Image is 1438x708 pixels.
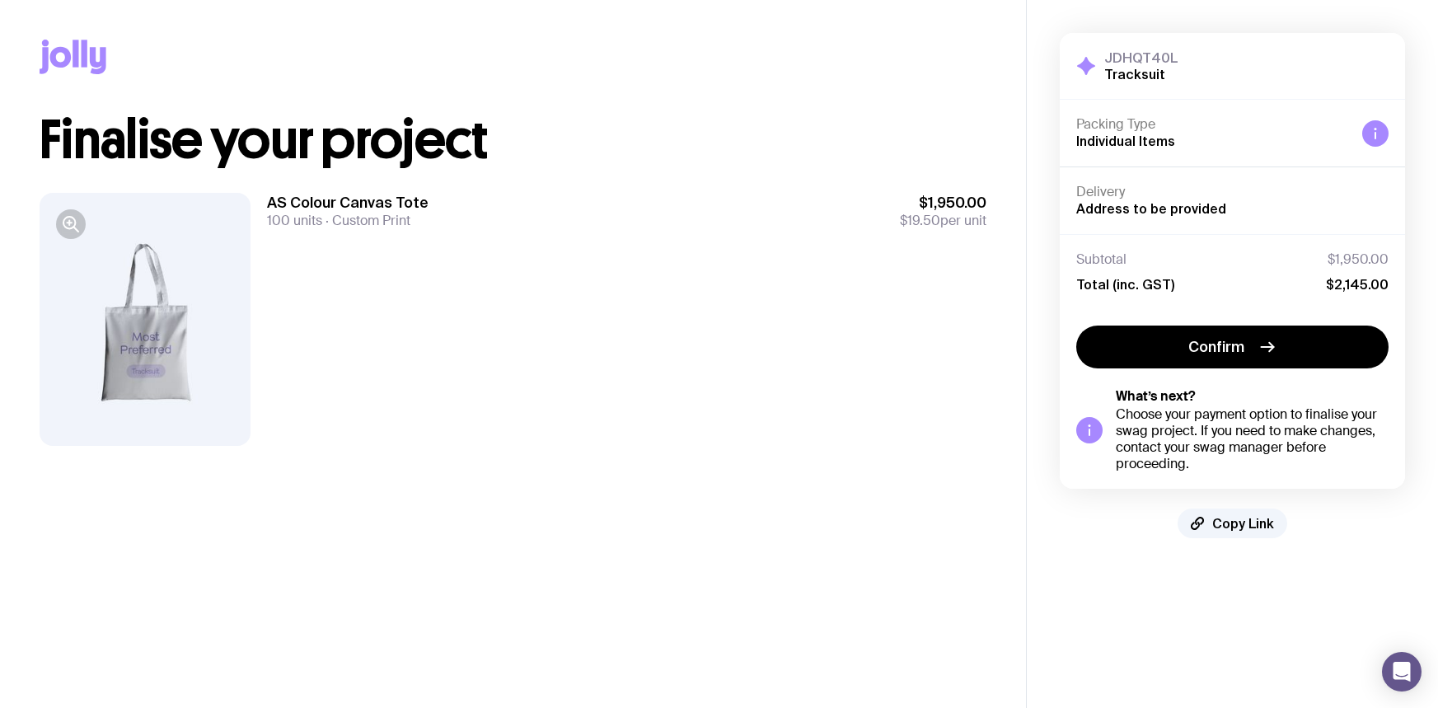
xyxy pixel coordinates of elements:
div: Choose your payment option to finalise your swag project. If you need to make changes, contact yo... [1116,406,1389,472]
h3: AS Colour Canvas Tote [267,193,429,213]
span: Individual Items [1076,134,1175,148]
span: Custom Print [322,212,410,229]
span: 100 units [267,212,322,229]
span: per unit [900,213,986,229]
h4: Packing Type [1076,116,1349,133]
span: $19.50 [900,212,940,229]
span: $2,145.00 [1326,276,1389,293]
h4: Delivery [1076,184,1389,200]
h2: Tracksuit [1104,66,1178,82]
button: Confirm [1076,326,1389,368]
span: Subtotal [1076,251,1127,268]
span: Address to be provided [1076,201,1226,216]
div: Open Intercom Messenger [1382,652,1422,692]
h3: JDHQT40L [1104,49,1178,66]
h5: What’s next? [1116,388,1389,405]
span: Total (inc. GST) [1076,276,1174,293]
span: Copy Link [1212,515,1274,532]
span: Confirm [1188,337,1244,357]
h1: Finalise your project [40,114,986,166]
button: Copy Link [1178,509,1287,538]
span: $1,950.00 [1328,251,1389,268]
span: $1,950.00 [900,193,986,213]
